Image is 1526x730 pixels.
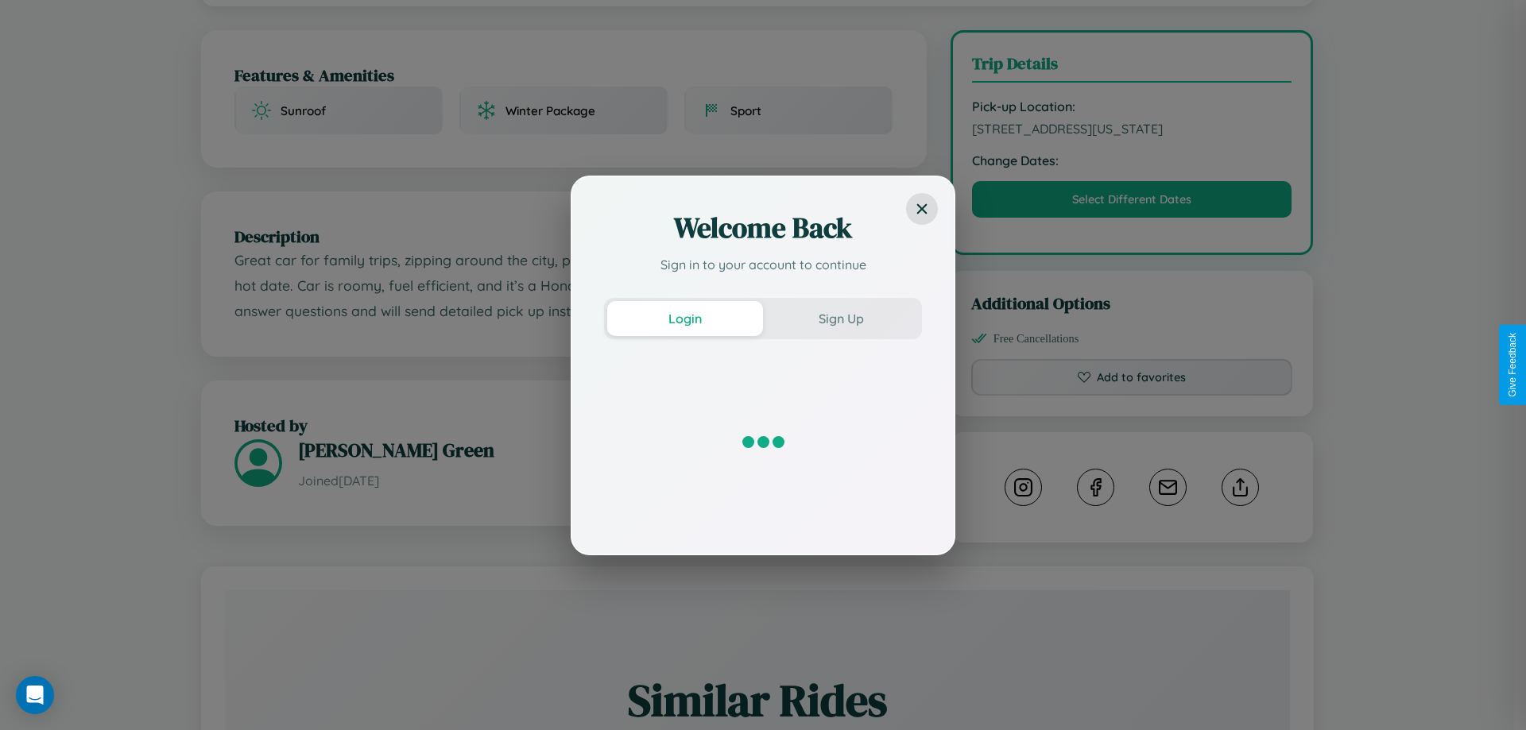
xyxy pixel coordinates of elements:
[604,255,922,274] p: Sign in to your account to continue
[604,209,922,247] h2: Welcome Back
[16,676,54,714] div: Open Intercom Messenger
[1507,333,1518,397] div: Give Feedback
[763,301,919,336] button: Sign Up
[607,301,763,336] button: Login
